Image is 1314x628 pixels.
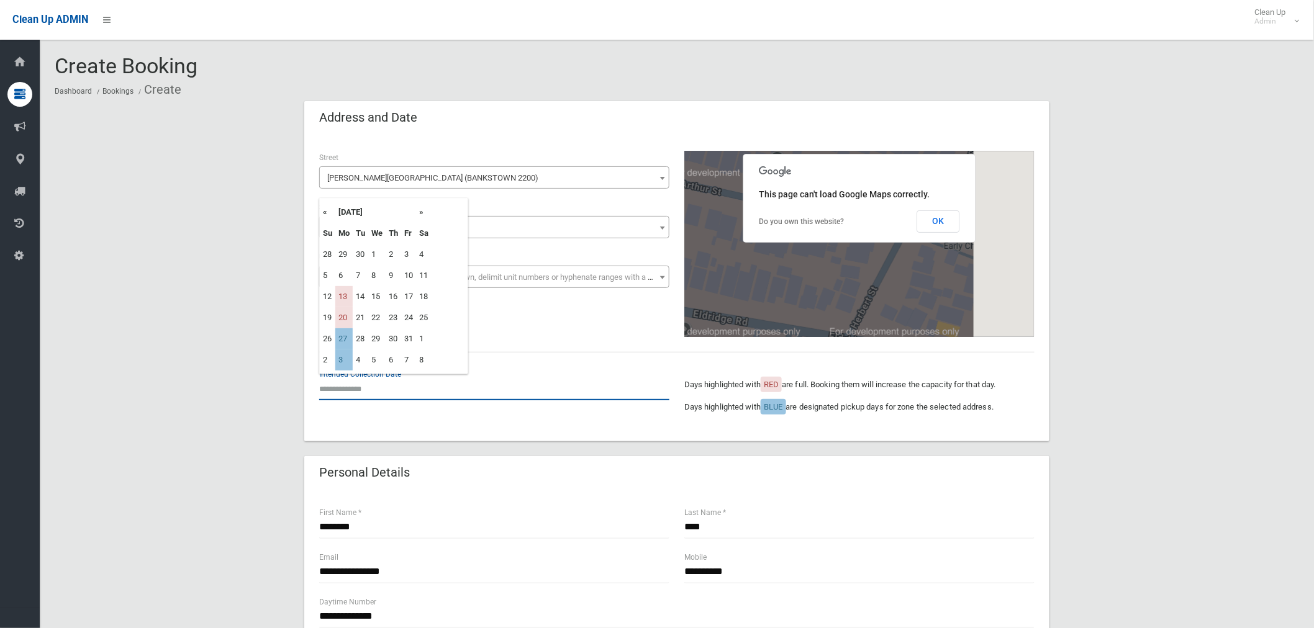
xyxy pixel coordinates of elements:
span: Select the unit number from the dropdown, delimit unit numbers or hyphenate ranges with a comma [327,272,674,282]
th: We [368,223,386,244]
span: Create Booking [55,53,197,78]
td: 30 [353,244,368,265]
td: 28 [353,328,368,349]
td: 20 [335,307,353,328]
td: 2 [386,244,401,265]
header: Address and Date [304,105,432,130]
td: 6 [386,349,401,370]
div: 3 Herbert Street, BANKSTOWN NSW 2200 [854,213,879,244]
td: 28 [320,244,335,265]
td: 12 [320,286,335,307]
th: Fr [401,223,416,244]
td: 17 [401,286,416,307]
p: Days highlighted with are designated pickup days for zone the selected address. [684,400,1035,415]
td: 8 [416,349,432,370]
td: 1 [416,328,432,349]
td: 19 [320,307,335,328]
td: 30 [386,328,401,349]
td: 16 [386,286,401,307]
td: 7 [401,349,416,370]
td: 29 [368,328,386,349]
td: 21 [353,307,368,328]
th: Mo [335,223,353,244]
th: Su [320,223,335,244]
td: 9 [386,265,401,286]
td: 15 [368,286,386,307]
p: Days highlighted with are full. Booking them will increase the capacity for that day. [684,377,1035,392]
a: Do you own this website? [759,217,845,226]
td: 3 [401,244,416,265]
td: 14 [353,286,368,307]
td: 7 [353,265,368,286]
span: Herbert Street (BANKSTOWN 2200) [322,169,666,187]
small: Admin [1255,17,1286,26]
button: OK [917,210,960,233]
th: « [320,202,335,223]
header: Personal Details [304,460,425,485]
th: » [416,202,432,223]
td: 5 [368,349,386,370]
a: Bookings [102,87,134,96]
td: 4 [353,349,368,370]
td: 1 [368,244,386,265]
span: 3 [322,219,666,236]
td: 31 [401,328,416,349]
th: Tu [353,223,368,244]
td: 25 [416,307,432,328]
td: 23 [386,307,401,328]
span: Clean Up [1249,7,1298,26]
td: 10 [401,265,416,286]
td: 18 [416,286,432,307]
th: Th [386,223,401,244]
td: 26 [320,328,335,349]
span: Herbert Street (BANKSTOWN 2200) [319,166,669,189]
li: Create [135,78,181,101]
td: 3 [335,349,353,370]
td: 24 [401,307,416,328]
td: 29 [335,244,353,265]
td: 2 [320,349,335,370]
td: 5 [320,265,335,286]
td: 22 [368,307,386,328]
span: RED [764,380,779,389]
th: [DATE] [335,202,416,223]
th: Sa [416,223,432,244]
span: Clean Up ADMIN [12,14,88,25]
td: 8 [368,265,386,286]
td: 27 [335,328,353,349]
span: 3 [319,216,669,238]
td: 13 [335,286,353,307]
span: BLUE [764,402,782,411]
td: 6 [335,265,353,286]
span: This page can't load Google Maps correctly. [759,189,930,199]
td: 11 [416,265,432,286]
a: Dashboard [55,87,92,96]
td: 4 [416,244,432,265]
